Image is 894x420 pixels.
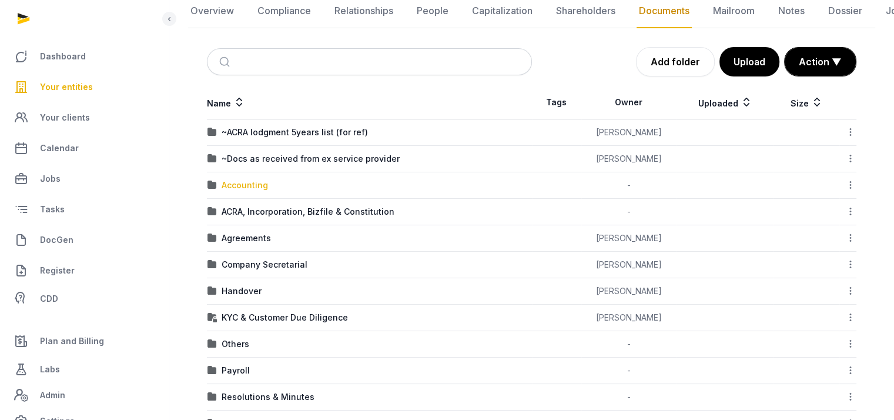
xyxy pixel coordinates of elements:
[9,327,159,355] a: Plan and Billing
[581,172,677,199] td: -
[222,259,307,271] div: Company Secretarial
[207,366,217,375] img: folder.svg
[785,48,856,76] button: Action ▼
[581,278,677,305] td: [PERSON_NAME]
[9,134,159,162] a: Calendar
[9,226,159,254] a: DocGen
[207,339,217,349] img: folder.svg
[581,358,677,384] td: -
[532,86,581,119] th: Tags
[207,181,217,190] img: folder.svg
[40,80,93,94] span: Your entities
[40,202,65,216] span: Tasks
[581,305,677,331] td: [PERSON_NAME]
[222,312,348,324] div: KYC & Customer Due Diligence
[40,362,60,376] span: Labs
[9,165,159,193] a: Jobs
[207,207,217,216] img: folder.svg
[774,86,839,119] th: Size
[40,49,86,64] span: Dashboard
[636,47,715,76] a: Add folder
[581,331,677,358] td: -
[9,384,159,407] a: Admin
[677,86,774,119] th: Uploaded
[222,285,262,297] div: Handover
[222,232,271,244] div: Agreements
[212,49,240,75] button: Submit
[222,153,400,165] div: ~Docs as received from ex service provider
[222,338,249,350] div: Others
[207,86,532,119] th: Name
[581,225,677,252] td: [PERSON_NAME]
[9,73,159,101] a: Your entities
[222,126,368,138] div: ~ACRA lodgment 5years list (for ref)
[222,206,394,218] div: ACRA, Incorporation, Bizfile & Constitution
[40,292,58,306] span: CDD
[207,154,217,164] img: folder.svg
[9,195,159,224] a: Tasks
[207,286,217,296] img: folder.svg
[719,47,779,76] button: Upload
[40,264,75,278] span: Register
[40,334,104,348] span: Plan and Billing
[40,141,79,155] span: Calendar
[207,128,217,137] img: folder.svg
[207,313,217,322] img: folder-locked-icon.svg
[9,287,159,311] a: CDD
[581,199,677,225] td: -
[40,388,65,402] span: Admin
[222,391,314,403] div: Resolutions & Minutes
[222,365,250,376] div: Payroll
[207,392,217,402] img: folder.svg
[40,233,73,247] span: DocGen
[9,42,159,71] a: Dashboard
[581,119,677,146] td: [PERSON_NAME]
[40,172,61,186] span: Jobs
[581,252,677,278] td: [PERSON_NAME]
[40,111,90,125] span: Your clients
[581,384,677,411] td: -
[207,234,217,243] img: folder.svg
[9,355,159,384] a: Labs
[581,86,677,119] th: Owner
[207,260,217,269] img: folder.svg
[222,179,268,191] div: Accounting
[9,256,159,285] a: Register
[581,146,677,172] td: [PERSON_NAME]
[9,104,159,132] a: Your clients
